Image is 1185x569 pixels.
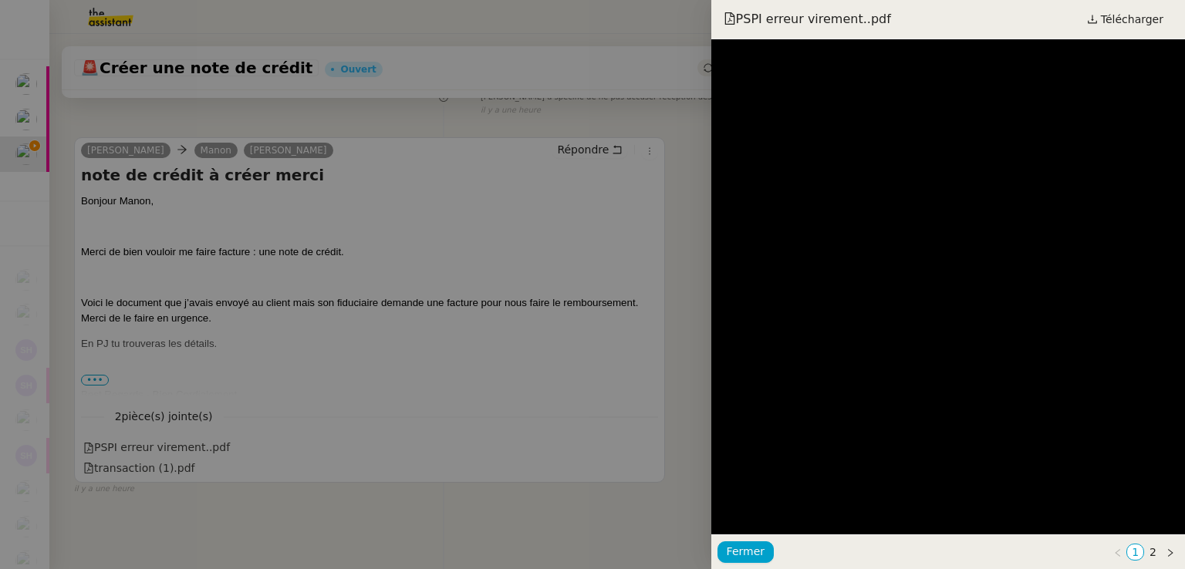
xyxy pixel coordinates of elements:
span: Fermer [727,543,765,561]
button: Fermer [717,541,774,563]
a: 1 [1127,544,1143,560]
a: Télécharger [1078,8,1173,30]
li: 1 [1126,544,1144,561]
a: 2 [1145,544,1161,560]
span: Télécharger [1101,9,1163,29]
button: Page précédente [1109,544,1126,561]
button: Page suivante [1162,544,1179,561]
span: PSPI erreur virement..pdf [724,11,891,28]
li: 2 [1144,544,1162,561]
